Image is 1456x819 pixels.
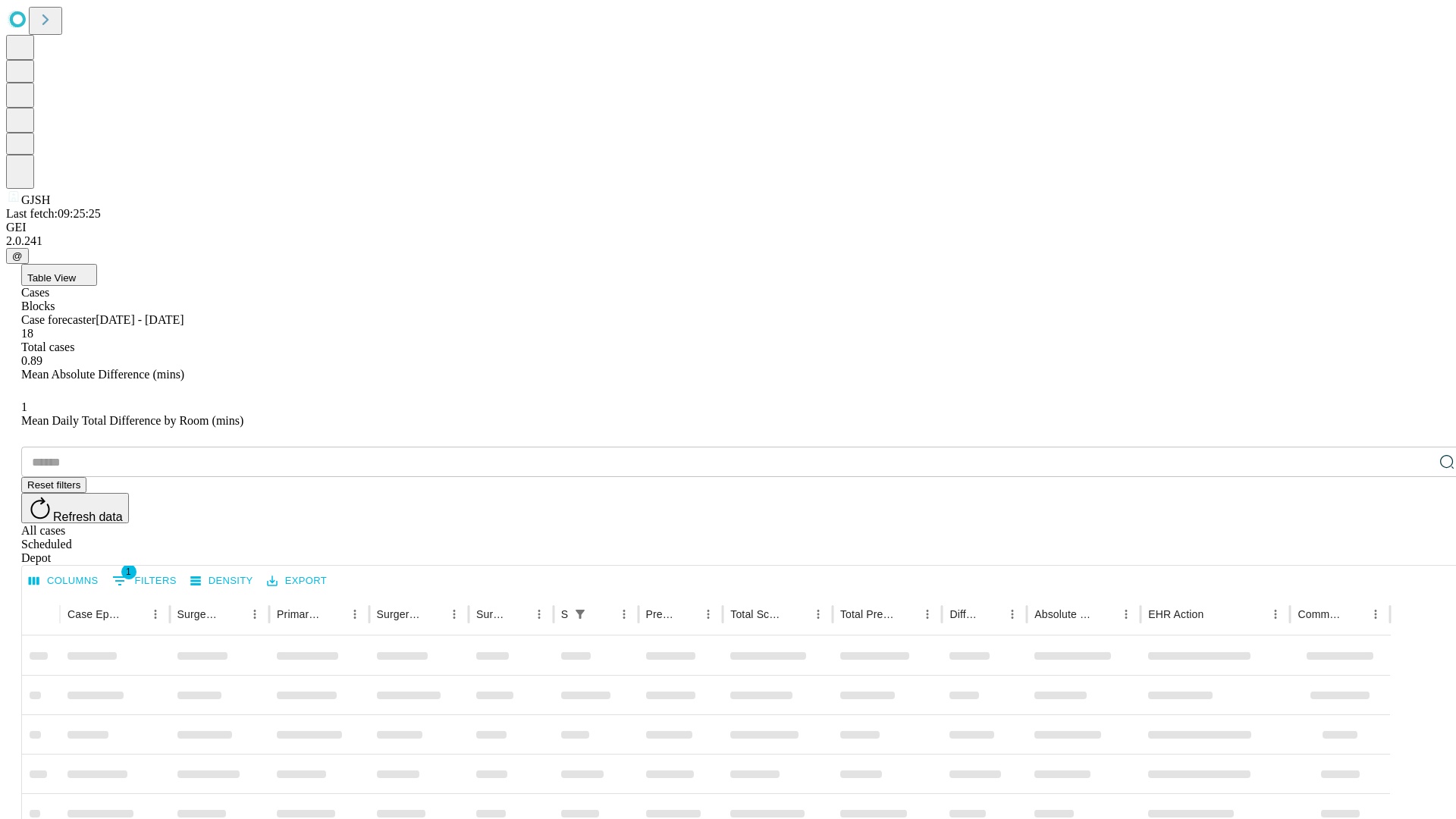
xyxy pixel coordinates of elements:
div: Total Predicted Duration [840,608,895,620]
span: Last fetch: 09:25:25 [6,207,101,220]
button: Sort [592,604,613,625]
span: @ [12,250,23,262]
button: Sort [786,604,808,625]
div: Primary Service [277,608,321,620]
button: Export [263,570,331,593]
button: Menu [244,604,265,625]
div: 2.0.241 [6,234,1450,248]
button: Menu [808,604,829,625]
span: Case forecaster [21,313,96,326]
span: 1 [121,564,136,579]
button: Sort [981,604,1002,625]
button: Menu [613,604,635,625]
button: Select columns [25,570,102,593]
button: Sort [323,604,344,625]
span: 1 [21,400,27,413]
button: Sort [1094,604,1116,625]
button: Density [187,570,257,593]
button: Menu [1265,604,1286,625]
button: Sort [223,604,244,625]
span: Reset filters [27,479,80,491]
span: Mean Absolute Difference (mins) [21,368,184,381]
span: 18 [21,327,33,340]
span: Mean Daily Total Difference by Room (mins) [21,414,243,427]
span: Table View [27,272,76,284]
div: Case Epic Id [67,608,122,620]
div: EHR Action [1148,608,1203,620]
button: Table View [21,264,97,286]
button: Sort [422,604,444,625]
div: Absolute Difference [1034,608,1093,620]
button: Menu [1365,604,1386,625]
button: Menu [1116,604,1137,625]
button: Show filters [570,604,591,625]
button: Menu [444,604,465,625]
button: Menu [698,604,719,625]
button: Show filters [108,569,180,593]
div: 1 active filter [570,604,591,625]
span: [DATE] - [DATE] [96,313,184,326]
button: Sort [124,604,145,625]
button: Sort [1205,604,1226,625]
span: GJSH [21,193,50,206]
button: Menu [529,604,550,625]
button: Sort [507,604,529,625]
button: Menu [1002,604,1023,625]
div: Surgery Name [377,608,421,620]
div: GEI [6,221,1450,234]
button: Sort [1344,604,1365,625]
div: Difference [949,608,979,620]
button: Menu [145,604,166,625]
button: Sort [676,604,698,625]
button: @ [6,248,29,264]
div: Comments [1298,608,1341,620]
button: Menu [917,604,938,625]
div: Scheduled In Room Duration [561,608,568,620]
span: Refresh data [53,510,123,523]
div: Predicted In Room Duration [646,608,676,620]
div: Surgery Date [476,608,506,620]
button: Reset filters [21,477,86,493]
div: Total Scheduled Duration [730,608,785,620]
span: Total cases [21,340,74,353]
button: Refresh data [21,493,129,523]
span: 0.89 [21,354,42,367]
div: Surgeon Name [177,608,221,620]
button: Menu [344,604,366,625]
button: Sort [896,604,917,625]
